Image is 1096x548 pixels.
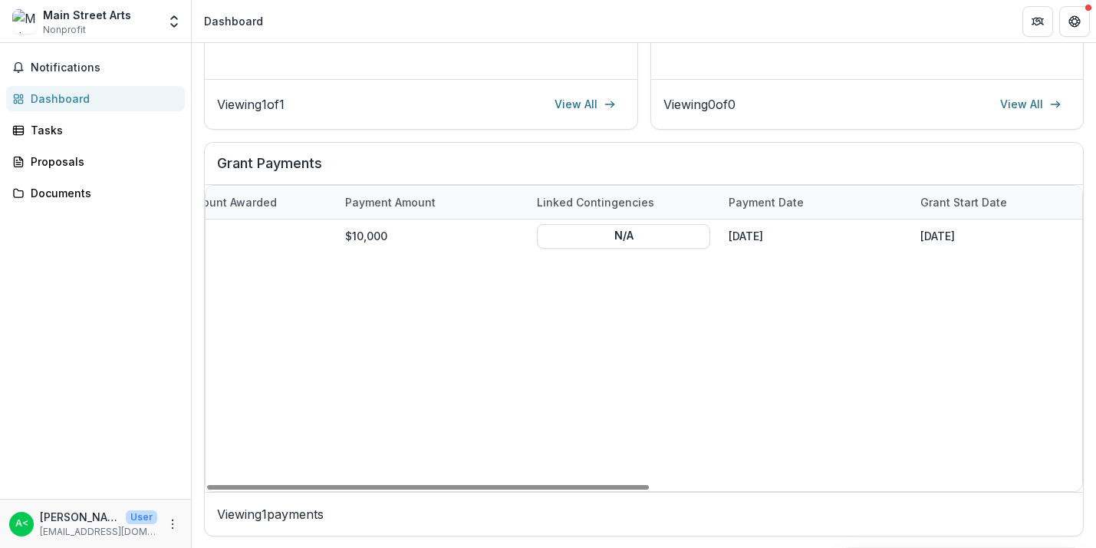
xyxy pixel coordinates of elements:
p: [EMAIL_ADDRESS][DOMAIN_NAME] [40,525,157,539]
div: Dashboard [31,91,173,107]
div: Grant start date [911,194,1016,210]
a: Proposals [6,149,185,174]
a: View All [991,92,1071,117]
a: Documents [6,180,185,206]
p: Viewing 1 of 1 [217,95,285,114]
div: Ashley Storrow <ashley@mainstreetarts.org> [15,519,28,529]
div: Linked Contingencies [528,186,719,219]
button: Get Help [1059,6,1090,37]
div: Main Street Arts [43,7,131,23]
p: Viewing 1 payments [217,505,1071,523]
div: Payment Amount [336,186,528,219]
p: [PERSON_NAME] <[PERSON_NAME][EMAIL_ADDRESS][DOMAIN_NAME]> [40,509,120,525]
span: Notifications [31,61,179,74]
div: Grant amount awarded [144,194,286,210]
button: Notifications [6,55,185,80]
a: View All [545,92,625,117]
p: User [126,510,157,524]
div: Payment date [719,186,911,219]
h2: Grant Payments [217,155,1071,184]
span: Nonprofit [43,23,86,37]
a: Tasks [6,117,185,143]
div: Linked Contingencies [528,194,663,210]
div: Proposals [31,154,173,170]
button: Open entity switcher [163,6,185,37]
div: [DATE] [719,220,911,253]
button: N/A [537,223,710,248]
div: Grant amount awarded [144,186,336,219]
a: Dashboard [6,86,185,111]
div: Documents [31,185,173,201]
div: Dashboard [204,13,263,29]
div: $10,000 [144,220,336,253]
button: Partners [1022,6,1053,37]
div: Payment Amount [336,194,445,210]
img: Main Street Arts [12,9,37,34]
p: Viewing 0 of 0 [663,95,736,114]
div: Payment date [719,194,813,210]
button: More [163,515,182,533]
div: $10,000 [336,220,528,253]
div: Tasks [31,122,173,138]
nav: breadcrumb [198,10,269,32]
